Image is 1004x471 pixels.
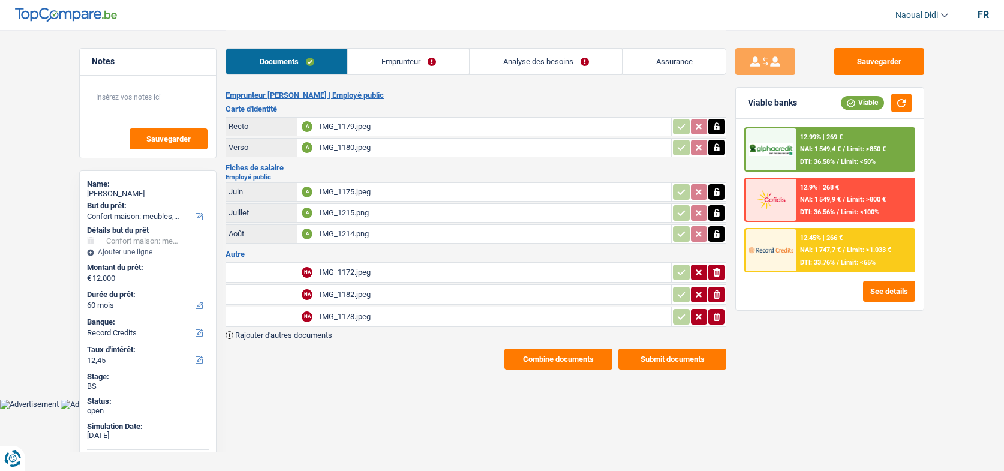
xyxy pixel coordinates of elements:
[749,143,793,157] img: AlphaCredit
[226,91,726,100] h2: Emprunteur [PERSON_NAME] | Employé public
[235,331,332,339] span: Rajouter d'autres documents
[302,208,312,218] div: A
[226,331,332,339] button: Rajouter d'autres documents
[87,248,209,256] div: Ajouter une ligne
[749,188,793,211] img: Cofidis
[229,122,294,131] div: Recto
[226,250,726,258] h3: Autre
[837,208,839,216] span: /
[978,9,989,20] div: fr
[800,158,835,166] span: DTI: 36.58%
[623,49,726,74] a: Assurance
[302,121,312,132] div: A
[847,246,891,254] span: Limit: >1.033 €
[87,263,206,272] label: Montant du prêt:
[302,267,312,278] div: NA
[229,187,294,196] div: Juin
[841,96,884,109] div: Viable
[226,49,347,74] a: Documents
[504,349,612,370] button: Combine documents
[87,189,209,199] div: [PERSON_NAME]
[886,5,948,25] a: Naoual Didi
[87,226,209,235] div: Détails but du prêt
[229,143,294,152] div: Verso
[320,204,669,222] div: IMG_1215.png
[800,259,835,266] span: DTI: 33.76%
[87,406,209,416] div: open
[618,349,726,370] button: Submit documents
[302,187,312,197] div: A
[226,174,726,181] h2: Employé public
[348,49,469,74] a: Emprunteur
[229,208,294,217] div: Juillet
[800,184,839,191] div: 12.9% | 268 €
[320,225,669,243] div: IMG_1214.png
[847,145,886,153] span: Limit: >850 €
[800,208,835,216] span: DTI: 36.56%
[226,105,726,113] h3: Carte d'identité
[320,308,669,326] div: IMG_1178.jpeg
[800,246,841,254] span: NAI: 1 747,7 €
[470,49,622,74] a: Analyse des besoins
[87,422,209,431] div: Simulation Date:
[895,10,938,20] span: Naoual Didi
[800,133,843,141] div: 12.99% | 269 €
[302,229,312,239] div: A
[841,158,876,166] span: Limit: <50%
[92,56,204,67] h5: Notes
[87,290,206,299] label: Durée du prêt:
[302,289,312,300] div: NA
[87,274,91,283] span: €
[87,201,206,211] label: But du prêt:
[130,128,208,149] button: Sauvegarder
[87,382,209,391] div: BS
[146,135,191,143] span: Sauvegarder
[841,259,876,266] span: Limit: <65%
[87,372,209,382] div: Stage:
[800,234,843,242] div: 12.45% | 266 €
[320,286,669,304] div: IMG_1182.jpeg
[302,311,312,322] div: NA
[863,281,915,302] button: See details
[847,196,886,203] span: Limit: >800 €
[749,239,793,261] img: Record Credits
[843,246,845,254] span: /
[87,179,209,189] div: Name:
[800,196,841,203] span: NAI: 1 549,9 €
[843,145,845,153] span: /
[226,164,726,172] h3: Fiches de salaire
[800,145,841,153] span: NAI: 1 549,4 €
[87,317,206,327] label: Banque:
[841,208,879,216] span: Limit: <100%
[302,142,312,153] div: A
[15,8,117,22] img: TopCompare Logo
[229,229,294,238] div: Août
[320,263,669,281] div: IMG_1172.jpeg
[837,259,839,266] span: /
[748,98,797,108] div: Viable banks
[320,118,669,136] div: IMG_1179.jpeg
[87,431,209,440] div: [DATE]
[320,139,669,157] div: IMG_1180.jpeg
[843,196,845,203] span: /
[320,183,669,201] div: IMG_1175.jpeg
[834,48,924,75] button: Sauvegarder
[837,158,839,166] span: /
[61,400,119,409] img: Advertisement
[87,397,209,406] div: Status:
[87,345,206,355] label: Taux d'intérêt:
